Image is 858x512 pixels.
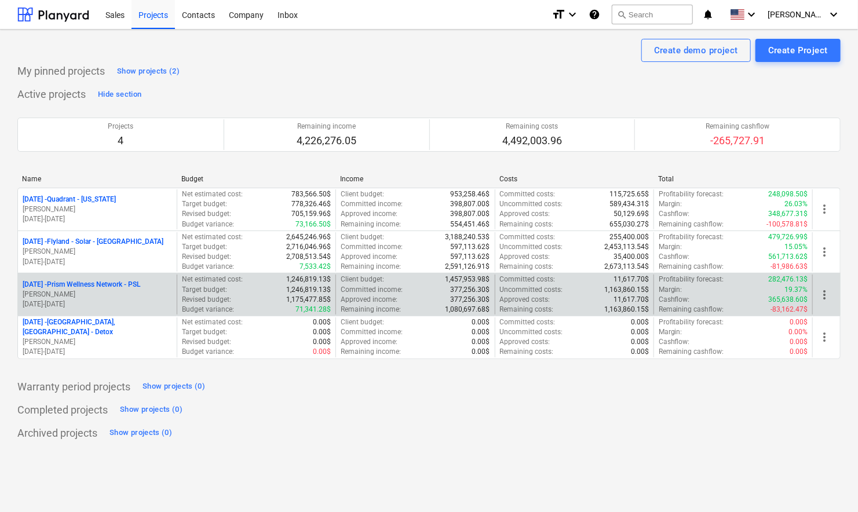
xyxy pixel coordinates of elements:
span: more_vert [817,288,831,302]
div: [DATE] -Flyland - Solar - [GEOGRAPHIC_DATA][PERSON_NAME][DATE]-[DATE] [23,237,172,266]
p: 255,400.00$ [609,232,649,242]
p: 2,453,113.54$ [604,242,649,252]
div: [DATE] -Prism Wellness Network - PSL[PERSON_NAME][DATE]-[DATE] [23,280,172,309]
span: search [617,10,626,19]
p: Revised budget : [182,209,231,219]
p: 0.00$ [472,347,490,357]
p: [DATE] - Quadrant - [US_STATE] [23,195,116,204]
p: Approved income : [341,209,397,219]
p: 0.00$ [790,317,808,327]
p: 0.00$ [631,327,649,337]
p: Remaining cashflow : [659,220,724,229]
p: -100,578.81$ [766,220,808,229]
p: Committed income : [341,242,403,252]
p: [PERSON_NAME] [23,247,172,257]
p: Approved income : [341,337,397,347]
iframe: Chat Widget [800,456,858,512]
p: Cashflow : [659,252,690,262]
p: 0.00$ [313,347,331,357]
p: 0.00$ [313,327,331,337]
p: 0.00$ [313,317,331,327]
p: Client budget : [341,189,384,199]
button: Create Project [755,39,841,62]
p: Remaining costs : [500,220,554,229]
p: 597,113.62$ [451,252,490,262]
p: 1,246,819.13$ [286,285,331,295]
span: [PERSON_NAME] [768,10,826,19]
p: Remaining income : [341,262,401,272]
p: 365,638.60$ [768,295,808,305]
p: Active projects [17,87,86,101]
p: Approved costs : [500,337,550,347]
p: 35,400.00$ [614,252,649,262]
p: 115,725.65$ [609,189,649,199]
p: Net estimated cost : [182,189,243,199]
p: 561,713.62$ [768,252,808,262]
p: 377,256.30$ [451,285,490,295]
p: Margin : [659,242,682,252]
p: Target budget : [182,199,227,209]
p: 953,258.46$ [451,189,490,199]
i: keyboard_arrow_down [565,8,579,21]
p: -265,727.91 [706,134,769,148]
p: 778,326.46$ [291,199,331,209]
p: 0.00$ [631,337,649,347]
p: -83,162.47$ [771,305,808,314]
button: Search [612,5,693,24]
div: Income [340,175,490,183]
p: Profitability forecast : [659,317,724,327]
p: Completed projects [17,403,108,417]
p: [DATE] - [DATE] [23,257,172,267]
button: Hide section [95,85,144,104]
p: 2,716,046.96$ [286,242,331,252]
div: Budget [181,175,331,183]
p: [DATE] - [DATE] [23,214,172,224]
p: Target budget : [182,242,227,252]
p: 2,708,513.54$ [286,252,331,262]
div: Show projects (0) [109,426,172,440]
p: [PERSON_NAME] [23,337,172,347]
p: 554,451.46$ [451,220,490,229]
p: Target budget : [182,327,227,337]
p: 0.00$ [472,337,490,347]
p: Net estimated cost : [182,232,243,242]
p: 248,098.50$ [768,189,808,199]
button: Show projects (0) [140,378,208,396]
p: 11,617.70$ [614,295,649,305]
p: Margin : [659,327,682,337]
p: Remaining income : [341,305,401,314]
p: 71,341.28$ [295,305,331,314]
p: Committed income : [341,199,403,209]
p: Committed costs : [500,317,556,327]
p: Remaining costs : [500,305,554,314]
p: Committed income : [341,327,403,337]
div: [DATE] -[GEOGRAPHIC_DATA], [GEOGRAPHIC_DATA] - Detox[PERSON_NAME][DATE]-[DATE] [23,317,172,357]
div: Show projects (2) [117,65,180,78]
p: [PERSON_NAME] [23,290,172,299]
p: Warranty period projects [17,380,130,394]
i: notifications [702,8,714,21]
p: 7,533.42$ [300,262,331,272]
button: Show projects (2) [114,62,182,81]
p: Net estimated cost : [182,275,243,284]
p: Client budget : [341,275,384,284]
div: Hide section [98,88,141,101]
p: Cashflow : [659,295,690,305]
p: 705,159.96$ [291,209,331,219]
i: keyboard_arrow_down [744,8,758,21]
p: 4 [108,134,133,148]
p: Client budget : [341,232,384,242]
p: Uncommitted costs : [500,285,563,295]
p: Uncommitted costs : [500,327,563,337]
p: My pinned projects [17,64,105,78]
p: 73,166.50$ [295,220,331,229]
button: Show projects (0) [117,401,185,419]
p: 398,807.00$ [451,199,490,209]
p: 1,175,477.85$ [286,295,331,305]
span: more_vert [817,245,831,259]
p: Remaining cashflow : [659,305,724,314]
p: Budget variance : [182,220,234,229]
p: Remaining costs [502,122,562,131]
p: 1,080,697.68$ [446,305,490,314]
